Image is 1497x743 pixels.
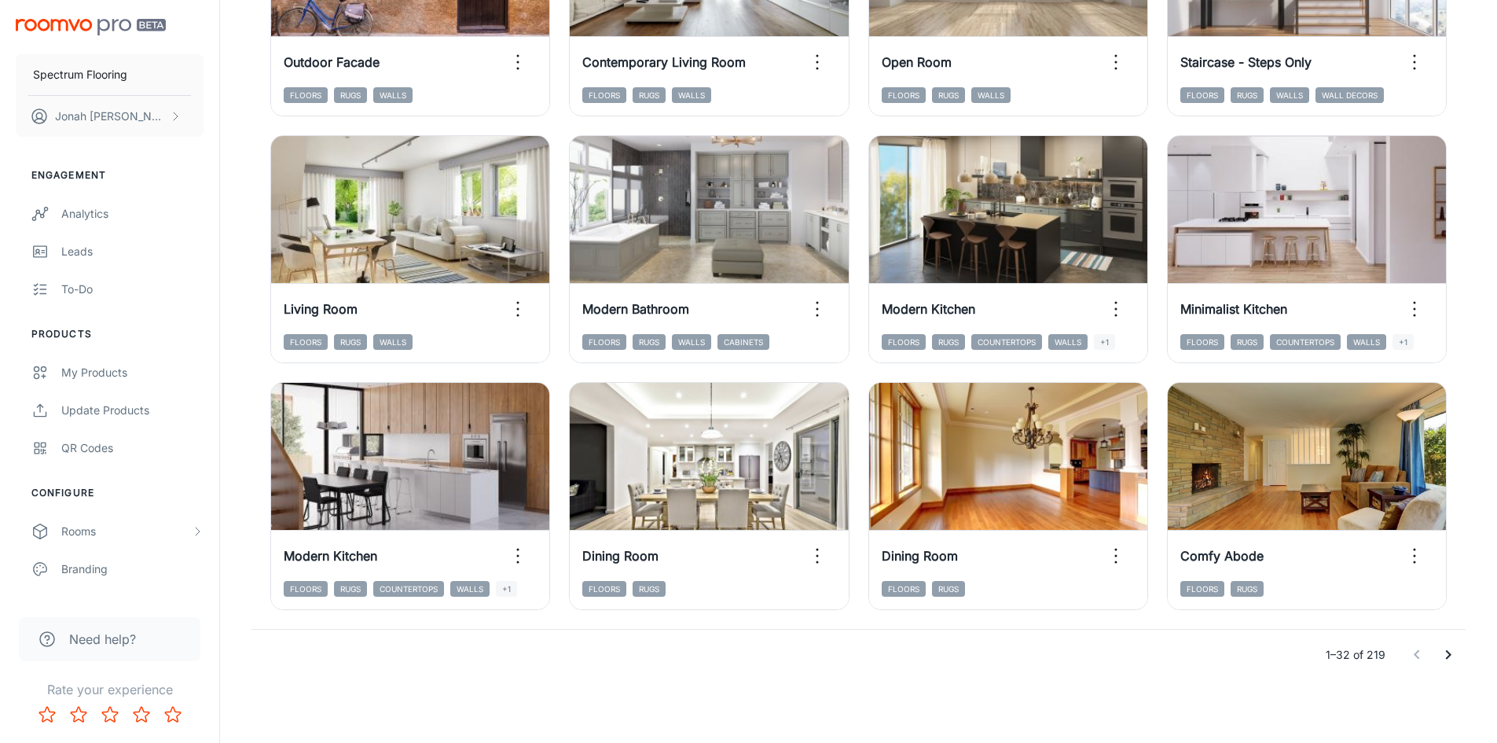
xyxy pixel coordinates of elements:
span: Floors [882,334,926,350]
div: Leads [61,243,204,260]
span: Floors [582,581,626,597]
span: Walls [1048,334,1088,350]
span: Rugs [334,87,367,103]
h6: Minimalist Kitchen [1180,300,1287,318]
button: Rate 3 star [94,699,126,730]
h6: Open Room [882,53,952,72]
span: Floors [582,334,626,350]
div: Update Products [61,402,204,419]
button: Go to next page [1433,639,1464,671]
h6: Outdoor Facade [284,53,380,72]
span: Walls [373,334,413,350]
p: Jonah [PERSON_NAME] [55,108,166,125]
h6: Dining Room [882,546,958,565]
span: Floors [284,87,328,103]
h6: Dining Room [582,546,659,565]
span: Rugs [932,334,965,350]
p: Spectrum Flooring [33,66,127,83]
span: Floors [1180,581,1224,597]
span: Rugs [633,581,666,597]
span: Floors [882,581,926,597]
span: Countertops [971,334,1042,350]
span: Walls [373,87,413,103]
div: Branding [61,561,204,578]
span: Rugs [334,334,367,350]
p: Rate your experience [13,680,207,699]
span: Floors [1180,334,1224,350]
span: Rugs [1231,87,1264,103]
span: Wall Decors [1315,87,1384,103]
h6: Living Room [284,300,358,318]
h6: Modern Bathroom [582,300,689,318]
button: Rate 4 star [126,699,157,730]
span: Need help? [69,630,136,649]
p: 1–32 of 219 [1326,646,1385,664]
div: Rooms [61,523,191,540]
span: Walls [1270,87,1309,103]
span: +1 [1392,334,1414,350]
div: My Products [61,364,204,381]
img: Roomvo PRO Beta [16,19,166,35]
button: Rate 5 star [157,699,189,730]
span: Walls [1347,334,1386,350]
h6: Contemporary Living Room [582,53,746,72]
span: Rugs [1231,581,1264,597]
span: Walls [450,581,490,597]
span: Countertops [373,581,444,597]
span: Floors [284,334,328,350]
div: Analytics [61,205,204,223]
span: +1 [496,581,517,597]
span: +1 [1094,334,1115,350]
div: QR Codes [61,440,204,457]
span: Walls [672,87,711,103]
button: Jonah [PERSON_NAME] [16,96,204,137]
div: Texts [61,598,204,616]
div: To-do [61,281,204,298]
span: Cabinets [717,334,769,350]
span: Countertops [1270,334,1341,350]
span: Rugs [1231,334,1264,350]
h6: Staircase - Steps Only [1180,53,1312,72]
button: Rate 2 star [63,699,94,730]
h6: Modern Kitchen [284,546,377,565]
button: Spectrum Flooring [16,54,204,95]
span: Floors [582,87,626,103]
span: Rugs [633,87,666,103]
span: Rugs [932,87,965,103]
h6: Comfy Abode [1180,546,1264,565]
span: Floors [284,581,328,597]
button: Rate 1 star [31,699,63,730]
span: Walls [971,87,1011,103]
h6: Modern Kitchen [882,300,975,318]
span: Rugs [334,581,367,597]
span: Rugs [633,334,666,350]
span: Rugs [932,581,965,597]
span: Floors [882,87,926,103]
span: Walls [672,334,711,350]
span: Floors [1180,87,1224,103]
